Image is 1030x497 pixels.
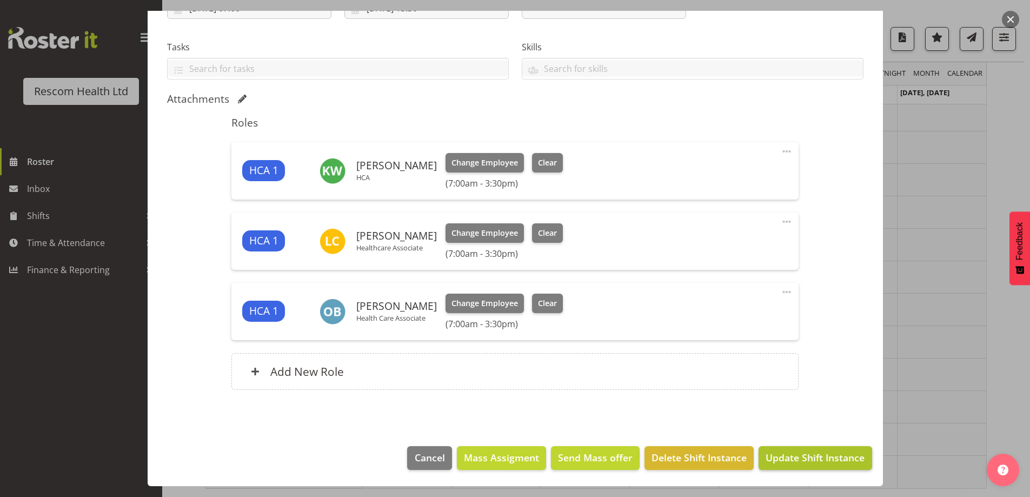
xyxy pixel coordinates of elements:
[446,319,562,329] h6: (7:00am - 3:30pm)
[356,300,437,312] h6: [PERSON_NAME]
[532,153,563,173] button: Clear
[551,446,640,470] button: Send Mass offer
[451,297,518,309] span: Change Employee
[532,223,563,243] button: Clear
[998,465,1008,475] img: help-xxl-2.png
[532,294,563,313] button: Clear
[446,248,562,259] h6: (7:00am - 3:30pm)
[451,157,518,169] span: Change Employee
[415,450,445,465] span: Cancel
[320,158,345,184] img: kaye-wishart6896.jpg
[249,163,278,178] span: HCA 1
[457,446,546,470] button: Mass Assigment
[356,314,437,322] p: Health Care Associate
[652,450,747,465] span: Delete Shift Instance
[451,227,518,239] span: Change Employee
[446,153,524,173] button: Change Employee
[644,446,754,470] button: Delete Shift Instance
[1009,211,1030,285] button: Feedback - Show survey
[538,157,557,169] span: Clear
[522,41,863,54] label: Skills
[320,228,345,254] img: liz-collett9727.jpg
[522,60,863,77] input: Search for skills
[1015,222,1025,260] span: Feedback
[558,450,633,465] span: Send Mass offer
[759,446,872,470] button: Update Shift Instance
[766,450,865,465] span: Update Shift Instance
[356,230,437,242] h6: [PERSON_NAME]
[356,243,437,252] p: Healthcare Associate
[167,92,229,105] h5: Attachments
[249,233,278,249] span: HCA 1
[249,303,278,319] span: HCA 1
[320,299,345,324] img: olive-batrlett5906.jpg
[464,450,539,465] span: Mass Assigment
[231,116,799,129] h5: Roles
[356,173,437,182] p: HCA
[356,160,437,171] h6: [PERSON_NAME]
[538,227,557,239] span: Clear
[167,41,509,54] label: Tasks
[407,446,451,470] button: Cancel
[446,294,524,313] button: Change Employee
[168,60,508,77] input: Search for tasks
[446,223,524,243] button: Change Employee
[270,365,344,379] h6: Add New Role
[538,297,557,309] span: Clear
[446,178,562,189] h6: (7:00am - 3:30pm)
